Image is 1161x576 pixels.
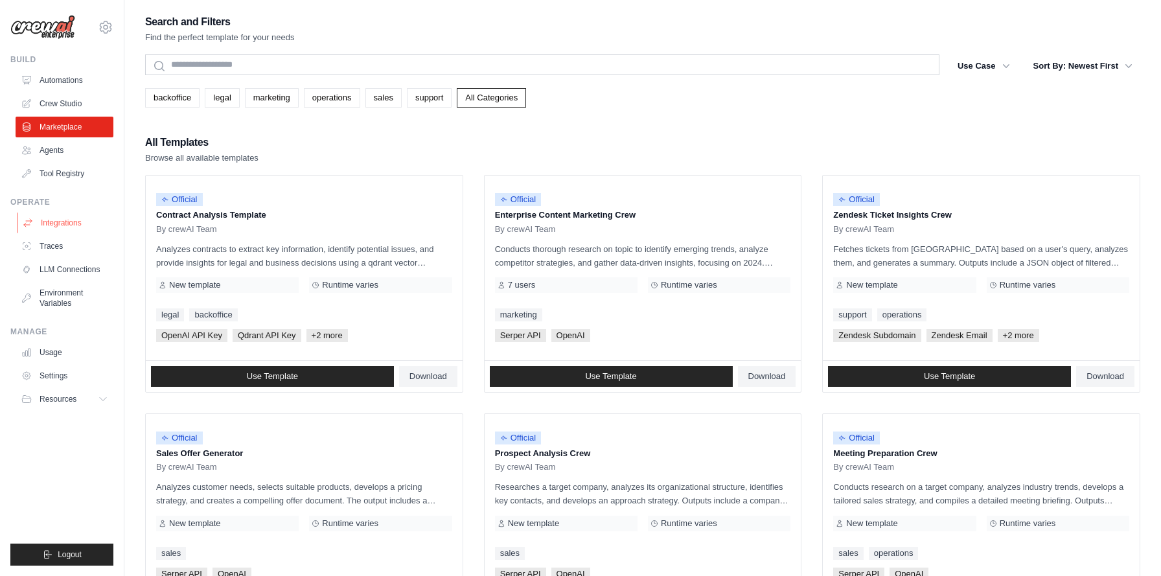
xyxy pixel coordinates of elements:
[661,280,717,290] span: Runtime varies
[205,88,239,108] a: legal
[1026,54,1140,78] button: Sort By: Newest First
[145,133,259,152] h2: All Templates
[828,366,1071,387] a: Use Template
[508,280,536,290] span: 7 users
[156,329,227,342] span: OpenAI API Key
[877,308,927,321] a: operations
[495,462,556,472] span: By crewAI Team
[833,432,880,444] span: Official
[495,209,791,222] p: Enterprise Content Marketing Crew
[508,518,559,529] span: New template
[833,224,894,235] span: By crewAI Team
[833,447,1129,460] p: Meeting Preparation Crew
[833,193,880,206] span: Official
[846,280,897,290] span: New template
[495,329,546,342] span: Serper API
[551,329,590,342] span: OpenAI
[495,308,542,321] a: marketing
[10,15,75,40] img: Logo
[833,242,1129,270] p: Fetches tickets from [GEOGRAPHIC_DATA] based on a user's query, analyzes them, and generates a su...
[1086,371,1124,382] span: Download
[495,193,542,206] span: Official
[833,462,894,472] span: By crewAI Team
[833,547,863,560] a: sales
[306,329,348,342] span: +2 more
[869,547,919,560] a: operations
[40,394,76,404] span: Resources
[16,163,113,184] a: Tool Registry
[10,327,113,337] div: Manage
[495,242,791,270] p: Conducts thorough research on topic to identify emerging trends, analyze competitor strategies, a...
[169,518,220,529] span: New template
[145,152,259,165] p: Browse all available templates
[950,54,1018,78] button: Use Case
[16,282,113,314] a: Environment Variables
[495,432,542,444] span: Official
[16,140,113,161] a: Agents
[10,54,113,65] div: Build
[495,480,791,507] p: Researches a target company, analyzes its organizational structure, identifies key contacts, and ...
[322,518,378,529] span: Runtime varies
[457,88,526,108] a: All Categories
[661,518,717,529] span: Runtime varies
[833,329,921,342] span: Zendesk Subdomain
[156,462,217,472] span: By crewAI Team
[926,329,993,342] span: Zendesk Email
[156,193,203,206] span: Official
[156,432,203,444] span: Official
[1000,280,1056,290] span: Runtime varies
[17,213,115,233] a: Integrations
[16,365,113,386] a: Settings
[247,371,298,382] span: Use Template
[833,480,1129,507] p: Conducts research on a target company, analyzes industry trends, develops a tailored sales strate...
[156,242,452,270] p: Analyzes contracts to extract key information, identify potential issues, and provide insights fo...
[738,366,796,387] a: Download
[495,447,791,460] p: Prospect Analysis Crew
[924,371,975,382] span: Use Template
[16,70,113,91] a: Automations
[10,197,113,207] div: Operate
[998,329,1039,342] span: +2 more
[748,371,786,382] span: Download
[189,308,237,321] a: backoffice
[10,544,113,566] button: Logout
[495,547,525,560] a: sales
[409,371,447,382] span: Download
[156,547,186,560] a: sales
[833,308,871,321] a: support
[365,88,402,108] a: sales
[151,366,394,387] a: Use Template
[16,93,113,114] a: Crew Studio
[304,88,360,108] a: operations
[16,342,113,363] a: Usage
[233,329,301,342] span: Qdrant API Key
[58,549,82,560] span: Logout
[156,308,184,321] a: legal
[16,389,113,409] button: Resources
[156,447,452,460] p: Sales Offer Generator
[490,366,733,387] a: Use Template
[495,224,556,235] span: By crewAI Team
[156,209,452,222] p: Contract Analysis Template
[145,13,295,31] h2: Search and Filters
[245,88,299,108] a: marketing
[399,366,457,387] a: Download
[407,88,452,108] a: support
[1076,366,1134,387] a: Download
[169,280,220,290] span: New template
[145,31,295,44] p: Find the perfect template for your needs
[16,117,113,137] a: Marketplace
[145,88,200,108] a: backoffice
[156,480,452,507] p: Analyzes customer needs, selects suitable products, develops a pricing strategy, and creates a co...
[16,259,113,280] a: LLM Connections
[846,518,897,529] span: New template
[322,280,378,290] span: Runtime varies
[1000,518,1056,529] span: Runtime varies
[16,236,113,257] a: Traces
[833,209,1129,222] p: Zendesk Ticket Insights Crew
[156,224,217,235] span: By crewAI Team
[585,371,636,382] span: Use Template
